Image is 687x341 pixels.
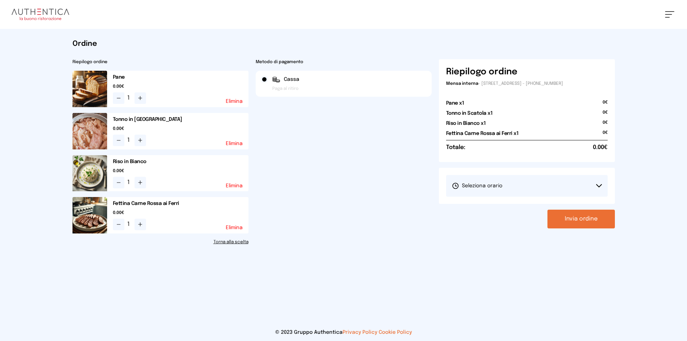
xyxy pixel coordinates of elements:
[446,130,519,137] h2: Fettina Carne Rossa ai Ferri x1
[113,126,248,132] span: 0.00€
[603,120,608,130] span: 0€
[72,59,248,65] h2: Riepilogo ordine
[72,71,107,107] img: media
[113,84,248,89] span: 0.00€
[446,66,518,78] h6: Riepilogo ordine
[113,168,248,174] span: 0.00€
[446,120,486,127] h2: Riso in Bianco x1
[256,59,432,65] h2: Metodo di pagamento
[446,143,465,152] h6: Totale:
[446,110,493,117] h2: Tonno in Scatola x1
[603,110,608,120] span: 0€
[272,86,299,92] span: Paga al ritiro
[446,100,464,107] h2: Pane x1
[226,99,243,104] button: Elimina
[113,210,248,216] span: 0.00€
[446,175,608,197] button: Seleziona orario
[343,330,377,335] a: Privacy Policy
[452,182,502,189] span: Seleziona orario
[603,100,608,110] span: 0€
[127,220,132,229] span: 1
[284,76,299,83] span: Cassa
[127,94,132,102] span: 1
[12,9,69,20] img: logo.8f33a47.png
[226,183,243,188] button: Elimina
[446,82,478,86] span: Mensa interna
[127,136,132,145] span: 1
[72,155,107,192] img: media
[603,130,608,140] span: 0€
[72,39,615,49] h1: Ordine
[226,141,243,146] button: Elimina
[72,113,107,149] img: media
[113,158,248,165] h2: Riso in Bianco
[113,116,248,123] h2: Tonno in [GEOGRAPHIC_DATA]
[72,239,248,245] a: Torna alla scelta
[113,74,248,81] h2: Pane
[547,210,615,228] button: Invia ordine
[593,143,608,152] span: 0.00€
[127,178,132,187] span: 1
[113,200,248,207] h2: Fettina Carne Rossa ai Ferri
[72,197,107,233] img: media
[226,225,243,230] button: Elimina
[446,81,608,87] p: - [STREET_ADDRESS] - [PHONE_NUMBER]
[12,329,675,336] p: © 2023 Gruppo Authentica
[379,330,412,335] a: Cookie Policy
